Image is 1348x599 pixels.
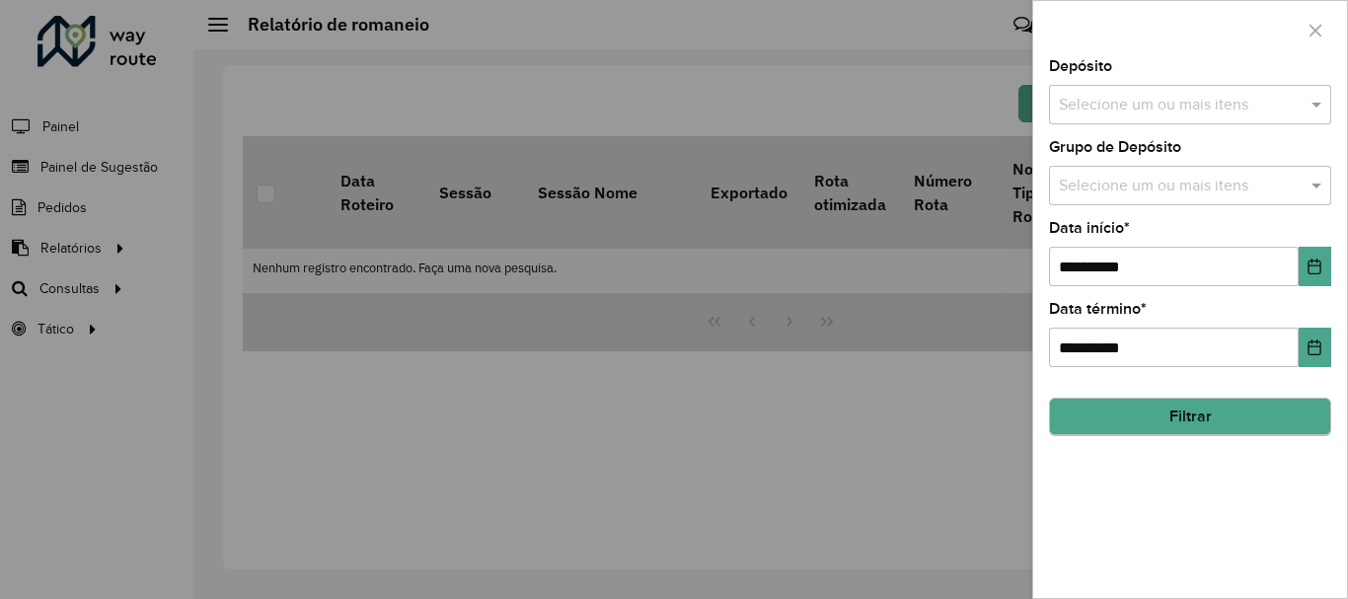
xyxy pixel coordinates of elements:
label: Depósito [1049,54,1112,78]
button: Choose Date [1299,247,1331,286]
label: Grupo de Depósito [1049,135,1181,159]
button: Choose Date [1299,328,1331,367]
button: Filtrar [1049,398,1331,435]
label: Data início [1049,216,1130,240]
label: Data término [1049,297,1147,321]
